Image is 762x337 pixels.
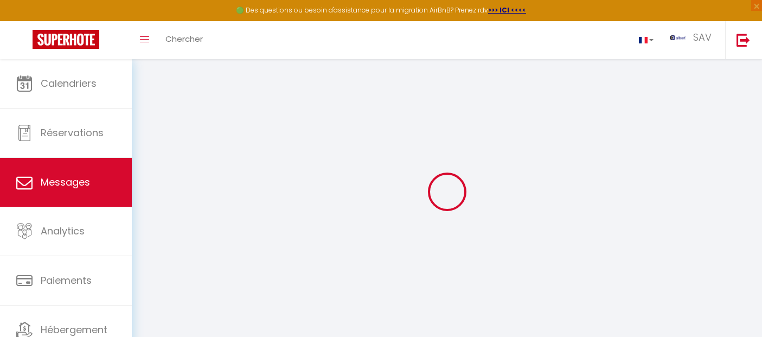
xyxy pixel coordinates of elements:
[41,274,92,287] span: Paiements
[662,21,725,59] a: ... SAV
[737,33,750,47] img: logout
[33,30,99,49] img: Super Booking
[41,77,97,90] span: Calendriers
[41,224,85,238] span: Analytics
[157,21,211,59] a: Chercher
[41,323,107,336] span: Hébergement
[41,175,90,189] span: Messages
[41,126,104,139] span: Réservations
[670,35,686,40] img: ...
[488,5,526,15] a: >>> ICI <<<<
[165,33,203,44] span: Chercher
[693,30,712,44] span: SAV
